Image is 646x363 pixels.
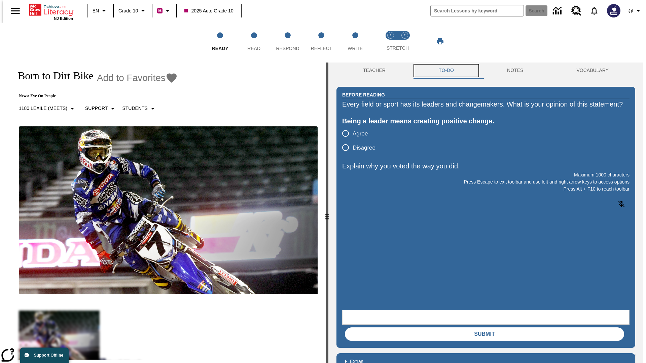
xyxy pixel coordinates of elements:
button: NOTES [480,63,550,79]
span: Support Offline [34,353,63,358]
button: Stretch Respond step 2 of 2 [395,23,415,60]
button: Read step 2 of 5 [234,23,273,60]
button: Stretch Read step 1 of 2 [381,23,400,60]
button: Reflect step 4 of 5 [302,23,341,60]
button: Grade: Grade 10, Select a grade [116,5,150,17]
button: Select Student [119,103,159,115]
h2: Before Reading [342,91,385,98]
button: Add to Favorites - Born to Dirt Bike [97,72,178,84]
p: Maximum 1000 characters [342,171,630,178]
p: Press Alt + F10 to reach toolbar [342,186,630,193]
img: Avatar [607,4,620,17]
p: Explain why you voted the way you did. [342,161,630,171]
button: Teacher [336,63,412,79]
button: TO-DO [412,63,480,79]
button: Boost Class color is violet red. Change class color [154,5,174,17]
span: Read [247,46,260,51]
button: Select a new avatar [603,2,624,19]
button: Support Offline [20,348,69,363]
text: 2 [404,34,405,37]
button: Respond step 3 of 5 [268,23,307,60]
span: Reflect [311,46,332,51]
span: Respond [276,46,299,51]
div: Instructional Panel Tabs [336,63,635,79]
span: Agree [353,129,368,138]
span: Write [348,46,363,51]
div: Press Enter or Spacebar and then press right and left arrow keys to move the slider [326,63,328,363]
button: Write step 5 of 5 [336,23,375,60]
button: Ready step 1 of 5 [201,23,240,60]
p: News: Eye On People [11,93,178,98]
button: VOCABULARY [550,63,635,79]
div: reading [3,63,326,360]
button: Scaffolds, Support [82,103,119,115]
a: Resource Center, Will open in new tab [567,2,585,20]
div: Every field or sport has its leaders and changemakers. What is your opinion of this statement? [342,99,630,110]
span: Disagree [353,144,375,152]
span: Grade 10 [118,7,138,14]
a: Data Center [549,2,567,20]
span: Add to Favorites [97,73,166,83]
button: Select Lexile, 1180 Lexile (Meets) [16,103,79,115]
p: Press Escape to exit toolbar and use left and right arrow keys to access options [342,178,630,186]
button: Profile/Settings [624,5,646,17]
input: search field [431,5,524,16]
span: STRETCH [387,45,409,51]
span: Ready [212,46,228,51]
span: EN [93,7,99,14]
a: Notifications [585,2,603,19]
p: Support [85,105,108,112]
div: Home [29,2,73,21]
span: B [158,6,161,15]
h1: Born to Dirt Bike [11,70,94,82]
img: Motocross racer James Stewart flies through the air on his dirt bike. [19,126,318,294]
p: 1180 Lexile (Meets) [19,105,67,112]
button: Click to activate and allow voice recognition [613,196,630,212]
span: NJ Edition [54,16,73,21]
button: Submit [345,327,624,341]
button: Open side menu [5,1,25,21]
button: Print [429,35,451,47]
p: Students [122,105,147,112]
text: 1 [390,34,391,37]
span: 2025 Auto Grade 10 [184,7,233,14]
span: @ [628,7,633,14]
div: activity [328,63,643,363]
div: Being a leader means creating positive change. [342,116,630,126]
body: Explain why you voted the way you did. Maximum 1000 characters Press Alt + F10 to reach toolbar P... [3,5,98,11]
button: Language: EN, Select a language [89,5,111,17]
div: poll [342,126,381,155]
